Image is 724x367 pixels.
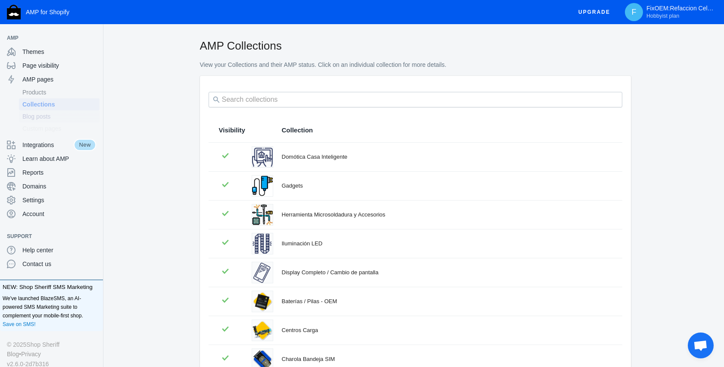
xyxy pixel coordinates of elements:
[87,235,101,238] button: Add a sales channel
[3,152,100,166] a: Learn about AMP
[19,98,100,110] a: Collections
[22,100,96,109] span: Collections
[571,4,617,20] button: Upgrade
[19,110,100,122] a: Blog posts
[22,112,96,121] span: Blog posts
[22,88,96,97] span: Products
[22,61,96,70] span: Page visibility
[22,246,96,254] span: Help center
[252,176,273,196] img: gadgets-fixoem-calidad-certificada-envio-express.png
[252,147,273,167] img: domotica-casa-inteligente-fixoem-calidad-certificada-envio-express.png
[3,72,100,86] a: AMP pages
[252,291,273,312] img: baterias-pilas-oem-fixoem-calidad-certificada-envio-express.png
[3,207,100,221] a: Account
[7,349,19,359] a: Blog
[646,5,715,19] p: FixOEM:Refaccion Celular
[282,182,612,190] div: Gadgets
[22,75,96,84] span: AMP pages
[578,4,610,20] span: Upgrade
[252,320,273,341] img: centros-carga-fixoem-calidad-certificada-envio-express.png
[3,320,36,329] a: Save on SMS!
[3,59,100,72] a: Page visibility
[282,126,313,135] span: Collection
[7,349,96,359] div: •
[7,232,87,241] span: Support
[87,36,101,40] button: Add a sales channel
[282,153,612,161] div: Domótica Casa Inteligente
[252,233,273,254] img: iluminacion-led-fixoem-calidad-certificada-envio-express.png
[282,210,612,219] div: Herramienta Microsoldadura y Accesorios
[282,268,612,277] div: Display Completo / Cambio de pantalla
[209,92,622,107] input: Search collections
[200,61,631,69] p: View your Collections and their AMP status. Click on an individual collection for more details.
[22,154,96,163] span: Learn about AMP
[22,260,96,268] span: Contact us
[7,5,21,19] img: Shop Sheriff Logo
[252,204,273,225] img: herramienta-microsoldadura-y-accesorios-fixoem-calidad-certificada-envio-express.png
[22,124,96,133] span: Custom pages
[21,349,41,359] a: Privacy
[19,86,100,98] a: Products
[74,139,96,151] span: New
[646,13,679,19] span: Hobbyist plan
[22,168,96,177] span: Reports
[3,193,100,207] a: Settings
[3,138,100,152] a: IntegrationsNew
[200,38,631,53] h2: AMP Collections
[282,239,612,248] div: Iluminación LED
[630,8,638,16] span: F
[7,340,96,349] div: © 2025
[3,166,100,179] a: Reports
[22,182,96,191] span: Domains
[688,332,714,358] div: Chat abierto
[282,355,612,364] div: Charola Bandeja SIM
[252,262,273,283] img: display-completo-cambio-de-pantalla-fixoem-calidad-certificada-envio-express.png
[7,34,87,42] span: AMP
[3,179,100,193] a: Domains
[26,9,69,16] span: AMP for Shopify
[22,141,74,149] span: Integrations
[282,326,612,335] div: Centros Carga
[26,340,59,349] a: Shop Sheriff
[282,297,612,306] div: Baterías / Pilas - OEM
[22,196,96,204] span: Settings
[3,45,100,59] a: Themes
[22,47,96,56] span: Themes
[3,257,100,271] a: Contact us
[19,122,100,135] a: Custom pages
[22,210,96,218] span: Account
[219,126,245,135] span: Visibility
